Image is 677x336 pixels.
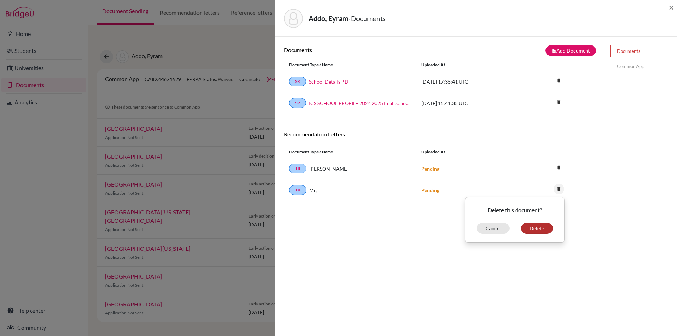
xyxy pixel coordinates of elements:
[477,223,510,234] button: Cancel
[284,62,416,68] div: Document Type / Name
[348,14,386,23] span: - Documents
[309,165,348,172] span: [PERSON_NAME]
[554,163,564,173] a: delete
[545,45,596,56] button: note_addAdd Document
[471,206,559,214] p: Delete this document?
[669,3,674,12] button: Close
[554,184,564,194] i: delete
[421,166,439,172] strong: Pending
[416,99,522,107] div: [DATE] 15:41:35 UTC
[554,162,564,173] i: delete
[554,185,564,194] a: delete
[554,98,564,107] a: delete
[521,223,553,234] button: Delete
[289,77,306,86] a: SR
[289,164,306,173] a: TR
[610,60,677,73] a: Common App
[416,78,522,85] div: [DATE] 17:35:41 UTC
[465,197,565,243] div: delete
[669,2,674,12] span: ×
[416,149,522,155] div: Uploaded at
[554,75,564,86] i: delete
[284,149,416,155] div: Document Type / Name
[309,187,317,194] span: Mr,
[284,47,443,53] h6: Documents
[309,78,351,85] a: School Details PDF
[554,97,564,107] i: delete
[421,187,439,193] strong: Pending
[309,99,411,107] a: ICS SCHOOL PROFILE 2024 2025 final .school_wide
[554,76,564,86] a: delete
[610,45,677,57] a: Documents
[289,98,306,108] a: SP
[416,62,522,68] div: Uploaded at
[289,185,306,195] a: TR
[551,48,556,53] i: note_add
[309,14,348,23] strong: Addo, Eyram
[284,131,601,138] h6: Recommendation Letters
